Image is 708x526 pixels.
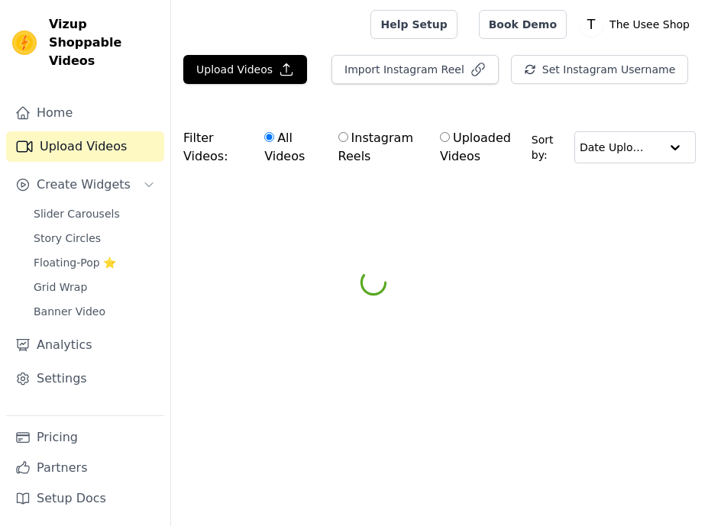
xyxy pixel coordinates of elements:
[37,176,131,194] span: Create Widgets
[440,132,450,142] input: Uploaded Videos
[34,255,116,270] span: Floating-Pop ⭐
[6,98,164,128] a: Home
[34,231,101,246] span: Story Circles
[12,31,37,55] img: Vizup
[34,206,120,221] span: Slider Carousels
[6,483,164,514] a: Setup Docs
[263,128,317,166] label: All Videos
[532,131,696,163] div: Sort by:
[6,169,164,200] button: Create Widgets
[338,128,419,166] label: Instagram Reels
[6,422,164,453] a: Pricing
[587,17,596,32] text: T
[24,228,164,249] a: Story Circles
[579,11,696,38] button: T The Usee Shop
[24,203,164,224] a: Slider Carousels
[479,10,567,39] a: Book Demo
[331,55,499,84] button: Import Instagram Reel
[6,453,164,483] a: Partners
[34,304,105,319] span: Banner Video
[439,128,524,166] label: Uploaded Videos
[511,55,688,84] button: Set Instagram Username
[264,132,274,142] input: All Videos
[34,279,87,295] span: Grid Wrap
[6,131,164,162] a: Upload Videos
[338,132,348,142] input: Instagram Reels
[6,330,164,360] a: Analytics
[370,10,457,39] a: Help Setup
[49,15,158,70] span: Vizup Shoppable Videos
[183,121,532,174] div: Filter Videos:
[24,276,164,298] a: Grid Wrap
[6,363,164,394] a: Settings
[24,301,164,322] a: Banner Video
[183,55,307,84] button: Upload Videos
[603,11,696,38] p: The Usee Shop
[24,252,164,273] a: Floating-Pop ⭐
